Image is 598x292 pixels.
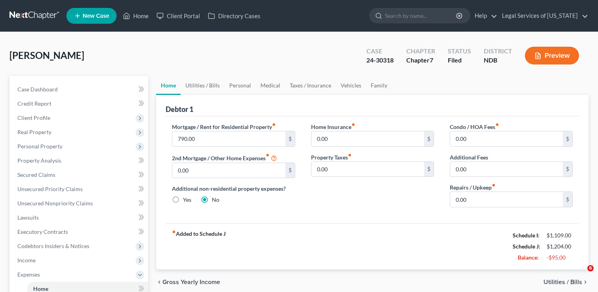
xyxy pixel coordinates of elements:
span: 7 [430,56,433,64]
span: New Case [83,13,109,19]
a: Utilities / Bills [181,76,224,95]
input: -- [172,131,285,146]
a: Taxes / Insurance [285,76,336,95]
a: Legal Services of [US_STATE] [498,9,588,23]
label: Additional non-residential property expenses? [172,184,295,193]
a: Home [156,76,181,95]
div: -$95.00 [547,254,573,262]
input: -- [172,163,285,178]
div: $ [563,162,572,177]
i: fiber_manual_record [172,230,176,234]
a: Credit Report [11,97,148,111]
a: Client Portal [153,9,204,23]
span: Unsecured Priority Claims [17,186,83,192]
div: $ [424,131,434,146]
a: Case Dashboard [11,82,148,97]
div: NDB [484,56,512,65]
div: $ [285,131,295,146]
span: Secured Claims [17,171,55,178]
div: $1,204.00 [547,243,573,250]
div: Chapter [406,47,435,56]
a: Unsecured Nonpriority Claims [11,196,148,210]
i: fiber_manual_record [272,123,276,127]
span: Property Analysis [17,157,61,164]
a: Lawsuits [11,210,148,225]
strong: Added to Schedule J [172,230,226,263]
a: Directory Cases [204,9,264,23]
div: 24-30318 [366,56,394,65]
label: Yes [183,196,191,204]
label: Home Insurance [311,123,355,131]
strong: Schedule J: [513,243,540,250]
div: Chapter [406,56,435,65]
div: District [484,47,512,56]
div: Case [366,47,394,56]
span: Executory Contracts [17,228,68,235]
label: Repairs / Upkeep [450,183,496,192]
a: Vehicles [336,76,366,95]
button: Preview [525,47,579,64]
a: Executory Contracts [11,225,148,239]
iframe: Intercom live chat [571,265,590,284]
a: Property Analysis [11,154,148,168]
div: Status [448,47,471,56]
label: 2nd Mortgage / Other Home Expenses [172,153,277,163]
span: [PERSON_NAME] [9,49,84,61]
label: Property Taxes [311,153,352,161]
span: Gross Yearly Income [162,279,220,285]
span: Lawsuits [17,214,39,221]
label: Additional Fees [450,153,488,161]
a: Home [119,9,153,23]
i: fiber_manual_record [351,123,355,127]
input: -- [450,162,563,177]
span: Unsecured Nonpriority Claims [17,200,93,207]
div: $ [424,162,434,177]
a: Secured Claims [11,168,148,182]
a: Personal [224,76,256,95]
span: Income [17,257,36,264]
span: Case Dashboard [17,86,58,93]
i: fiber_manual_record [495,123,499,127]
label: Mortgage / Rent for Residential Property [172,123,276,131]
div: $1,109.00 [547,231,573,239]
span: Personal Property [17,143,62,150]
a: Family [366,76,392,95]
input: -- [311,131,424,146]
span: Credit Report [17,100,51,107]
span: Utilities / Bills [543,279,582,285]
input: Search by name... [385,8,457,23]
a: Unsecured Priority Claims [11,182,148,196]
strong: Schedule I: [513,232,540,239]
label: No [212,196,219,204]
i: fiber_manual_record [492,183,496,187]
div: $ [563,192,572,207]
button: Utilities / Bills chevron_right [543,279,589,285]
span: Home [33,285,48,292]
i: fiber_manual_record [348,153,352,157]
a: Medical [256,76,285,95]
button: chevron_left Gross Yearly Income [156,279,220,285]
div: Filed [448,56,471,65]
input: -- [311,162,424,177]
div: $ [285,163,295,178]
span: Codebtors Insiders & Notices [17,243,89,249]
a: Help [471,9,497,23]
input: -- [450,192,563,207]
div: $ [563,131,572,146]
span: Expenses [17,271,40,278]
i: fiber_manual_record [266,153,270,157]
input: -- [450,131,563,146]
span: Real Property [17,129,51,135]
strong: Balance: [518,254,539,261]
i: chevron_left [156,279,162,285]
div: Debtor 1 [166,104,193,114]
label: Condo / HOA Fees [450,123,499,131]
span: 6 [587,265,594,271]
span: Client Profile [17,114,50,121]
